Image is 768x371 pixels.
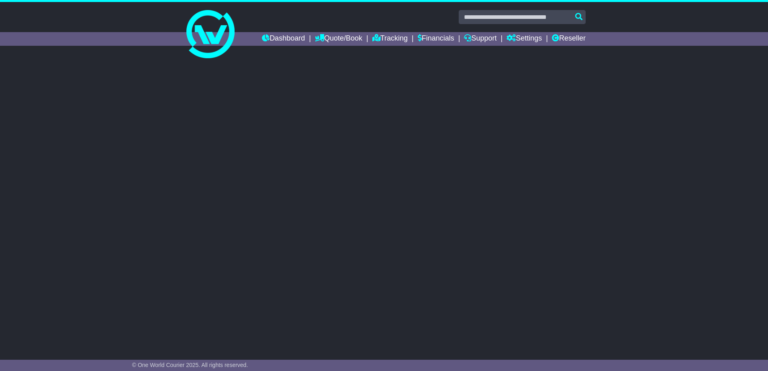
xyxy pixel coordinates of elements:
[552,32,586,46] a: Reseller
[132,362,248,368] span: © One World Courier 2025. All rights reserved.
[507,32,542,46] a: Settings
[418,32,454,46] a: Financials
[372,32,408,46] a: Tracking
[262,32,305,46] a: Dashboard
[315,32,362,46] a: Quote/Book
[464,32,496,46] a: Support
